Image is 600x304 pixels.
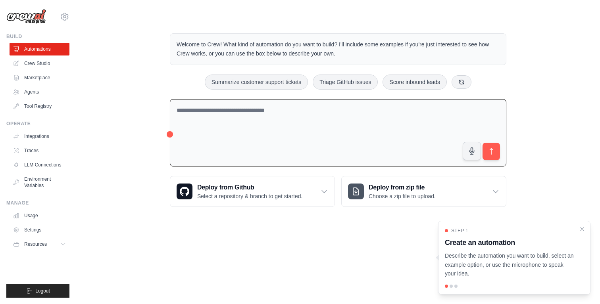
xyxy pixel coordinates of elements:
button: Score inbound leads [383,75,447,90]
a: Traces [10,144,69,157]
a: Automations [10,43,69,55]
button: Triage GitHub issues [313,75,378,90]
div: Manage [6,200,69,206]
img: Logo [6,9,46,24]
span: Resources [24,241,47,247]
span: Step 1 [451,228,468,234]
button: Close walkthrough [579,226,585,232]
a: Marketplace [10,71,69,84]
p: Select a repository & branch to get started. [197,192,302,200]
p: Welcome to Crew! What kind of automation do you want to build? I'll include some examples if you'... [177,40,500,58]
a: LLM Connections [10,159,69,171]
button: Resources [10,238,69,250]
div: Operate [6,120,69,127]
h3: Deploy from zip file [369,183,436,192]
a: Usage [10,209,69,222]
h3: Deploy from Github [197,183,302,192]
a: Integrations [10,130,69,143]
a: Crew Studio [10,57,69,70]
a: Settings [10,224,69,236]
p: Describe the automation you want to build, select an example option, or use the microphone to spe... [445,251,574,278]
div: Build [6,33,69,40]
button: Logout [6,284,69,298]
span: Logout [35,288,50,294]
a: Environment Variables [10,173,69,192]
a: Tool Registry [10,100,69,113]
p: Choose a zip file to upload. [369,192,436,200]
button: Summarize customer support tickets [205,75,308,90]
h3: Create an automation [445,237,574,248]
a: Agents [10,86,69,98]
